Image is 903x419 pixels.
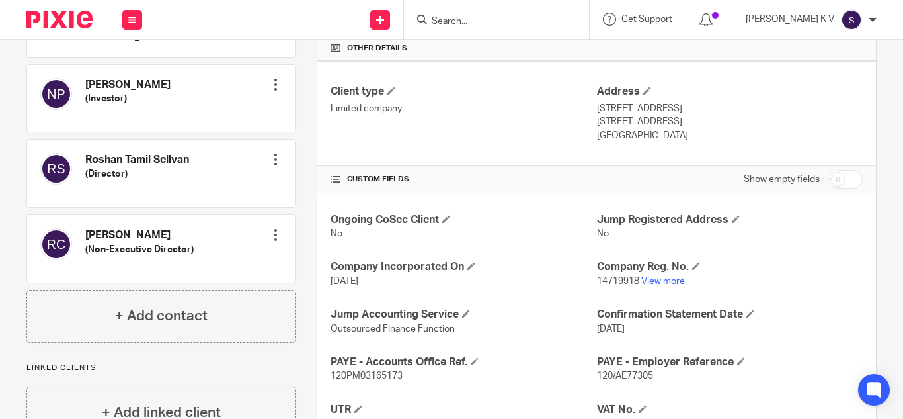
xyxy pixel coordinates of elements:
[347,43,407,54] span: Other details
[331,260,596,274] h4: Company Incorporated On
[331,324,455,334] span: Outsourced Finance Function
[40,78,72,110] img: svg%3E
[85,92,171,105] h5: (Investor)
[40,153,72,185] img: svg%3E
[641,277,685,286] a: View more
[597,129,863,142] p: [GEOGRAPHIC_DATA]
[597,371,653,381] span: 120/AE77305
[597,403,863,417] h4: VAT No.
[597,115,863,128] p: [STREET_ADDRESS]
[85,167,189,181] h5: (Director)
[85,153,189,167] h4: Roshan Tamil Sellvan
[85,243,194,256] h5: (Non-Executive Director)
[841,9,862,30] img: svg%3E
[621,15,672,24] span: Get Support
[597,308,863,322] h4: Confirmation Statement Date
[40,228,72,260] img: svg%3E
[597,355,863,369] h4: PAYE - Employer Reference
[597,213,863,227] h4: Jump Registered Address
[85,228,194,242] h4: [PERSON_NAME]
[331,355,596,369] h4: PAYE - Accounts Office Ref.
[331,213,596,227] h4: Ongoing CoSec Client
[744,173,820,186] label: Show empty fields
[331,174,596,185] h4: CUSTOM FIELDS
[331,371,403,381] span: 120PM03165173
[597,229,609,238] span: No
[331,277,358,286] span: [DATE]
[597,324,625,334] span: [DATE]
[597,260,863,274] h4: Company Reg. No.
[597,85,863,99] h4: Address
[597,277,639,286] span: 14719918
[331,102,596,115] p: Limited company
[115,306,208,326] h4: + Add contact
[331,85,596,99] h4: Client type
[597,102,863,115] p: [STREET_ADDRESS]
[331,403,596,417] h4: UTR
[746,13,834,26] p: [PERSON_NAME] K V
[430,16,549,28] input: Search
[85,78,171,92] h4: [PERSON_NAME]
[331,229,342,238] span: No
[331,308,596,322] h4: Jump Accounting Service
[26,363,296,373] p: Linked clients
[26,11,93,28] img: Pixie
